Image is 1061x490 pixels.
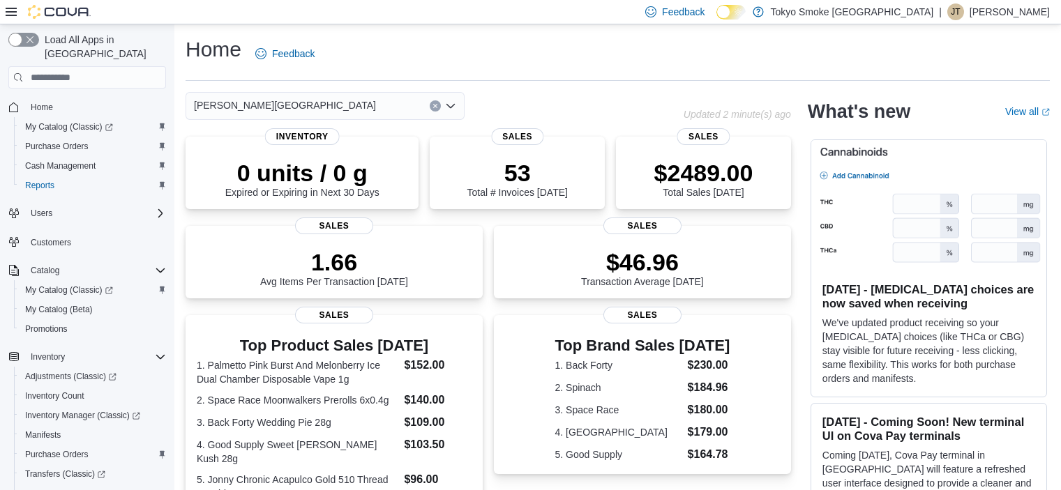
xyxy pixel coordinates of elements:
[25,180,54,191] span: Reports
[20,118,166,135] span: My Catalog (Classic)
[716,5,746,20] input: Dark Mode
[3,231,172,252] button: Customers
[491,128,543,145] span: Sales
[250,40,320,68] a: Feedback
[555,337,730,354] h3: Top Brand Sales [DATE]
[20,118,119,135] a: My Catalog (Classic)
[25,410,140,421] span: Inventory Manager (Classic)
[14,137,172,156] button: Purchase Orders
[25,262,65,279] button: Catalog
[20,388,166,404] span: Inventory Count
[20,321,73,337] a: Promotions
[20,466,111,482] a: Transfers (Classic)
[404,471,471,488] dd: $96.00
[808,100,910,123] h2: What's new
[14,445,172,464] button: Purchase Orders
[20,138,166,155] span: Purchase Orders
[688,446,730,463] dd: $164.78
[445,100,456,112] button: Open list of options
[581,248,704,287] div: Transaction Average [DATE]
[25,349,70,365] button: Inventory
[822,415,1035,443] h3: [DATE] - Coming Soon! New terminal UI on Cova Pay terminals
[25,98,166,116] span: Home
[265,128,340,145] span: Inventory
[1005,106,1050,117] a: View allExternal link
[272,47,315,61] span: Feedback
[25,205,166,222] span: Users
[25,121,113,132] span: My Catalog (Classic)
[295,217,373,234] span: Sales
[260,248,408,276] p: 1.66
[555,381,682,395] dt: 2. Spinach
[197,393,398,407] dt: 2. Space Race Moonwalkers Prerolls 6x0.4g
[14,280,172,300] a: My Catalog (Classic)
[662,5,705,19] span: Feedback
[20,321,166,337] span: Promotions
[20,158,166,174] span: Cash Management
[603,217,682,234] span: Sales
[20,158,101,174] a: Cash Management
[25,449,89,460] span: Purchase Orders
[467,159,567,198] div: Total # Invoices [DATE]
[20,368,166,385] span: Adjustments (Classic)
[14,425,172,445] button: Manifests
[3,97,172,117] button: Home
[688,379,730,396] dd: $184.96
[654,159,753,198] div: Total Sales [DATE]
[20,368,122,385] a: Adjustments (Classic)
[20,466,166,482] span: Transfers (Classic)
[14,464,172,484] a: Transfers (Classic)
[14,300,172,319] button: My Catalog (Beta)
[28,5,91,19] img: Cova
[25,390,84,401] span: Inventory Count
[197,358,398,386] dt: 1. Palmetto Pink Burst And Melonberry Ice Dual Chamber Disposable Vape 1g
[25,160,96,171] span: Cash Management
[688,424,730,441] dd: $179.00
[822,316,1035,385] p: We've updated product receiving so your [MEDICAL_DATA] choices (like THCa or CBG) stay visible fo...
[25,99,59,116] a: Home
[31,208,52,219] span: Users
[581,248,704,276] p: $46.96
[677,128,730,145] span: Sales
[20,427,166,443] span: Manifests
[771,3,934,20] p: Tokyo Smoke [GEOGRAPHIC_DATA]
[404,357,471,374] dd: $152.00
[20,388,90,404] a: Inventory Count
[939,3,942,20] p: |
[31,265,59,276] span: Catalog
[186,36,241,63] h1: Home
[25,205,58,222] button: Users
[688,357,730,374] dd: $230.00
[295,307,373,323] span: Sales
[39,33,166,61] span: Load All Apps in [GEOGRAPHIC_DATA]
[25,284,113,296] span: My Catalog (Classic)
[555,447,682,461] dt: 5. Good Supply
[555,358,682,372] dt: 1. Back Forty
[20,407,166,424] span: Inventory Manager (Classic)
[3,261,172,280] button: Catalog
[14,319,172,339] button: Promotions
[20,301,166,318] span: My Catalog (Beta)
[20,177,60,194] a: Reports
[20,301,98,318] a: My Catalog (Beta)
[3,204,172,223] button: Users
[14,176,172,195] button: Reports
[25,349,166,365] span: Inventory
[14,386,172,406] button: Inventory Count
[654,159,753,187] p: $2489.00
[404,392,471,408] dd: $140.00
[25,233,166,250] span: Customers
[404,436,471,453] dd: $103.50
[947,3,964,20] div: Julie Thorkelson
[31,351,65,362] span: Inventory
[197,438,398,466] dt: 4. Good Supply Sweet [PERSON_NAME] Kush 28g
[684,109,791,120] p: Updated 2 minute(s) ago
[555,403,682,417] dt: 3. Space Race
[14,406,172,425] a: Inventory Manager (Classic)
[467,159,567,187] p: 53
[20,427,66,443] a: Manifests
[25,234,77,251] a: Customers
[25,141,89,152] span: Purchase Orders
[31,102,53,113] span: Home
[555,425,682,439] dt: 4. [GEOGRAPHIC_DATA]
